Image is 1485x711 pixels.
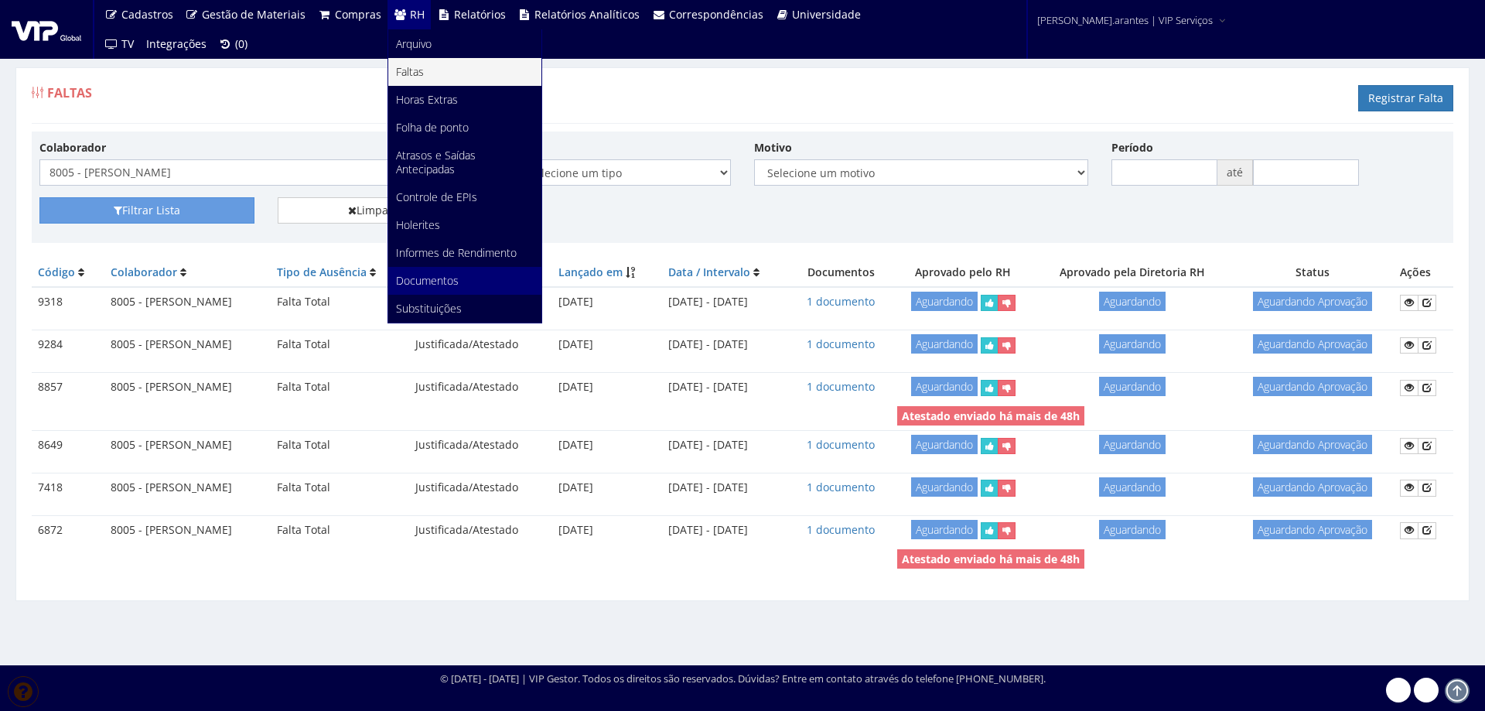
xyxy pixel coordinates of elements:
[396,301,462,316] span: Substituições
[911,377,978,396] span: Aguardando
[552,430,663,460] td: [DATE]
[791,258,891,287] th: Documentos
[1253,435,1372,454] span: Aguardando Aprovação
[410,7,425,22] span: RH
[1253,520,1372,539] span: Aguardando Aprovação
[396,273,459,288] span: Documentos
[388,295,541,323] a: Substituições
[807,379,875,394] a: 1 documento
[911,477,978,497] span: Aguardando
[271,330,409,360] td: Falta Total
[388,211,541,239] a: Holerites
[409,330,552,360] td: Justificada/Atestado
[902,552,1080,566] strong: Atestado enviado há mais de 48h
[807,480,875,494] a: 1 documento
[388,239,541,267] a: Informes de Rendimento
[271,287,409,317] td: Falta Total
[104,330,271,360] td: 8005 - [PERSON_NAME]
[39,197,254,224] button: Filtrar Lista
[396,217,440,232] span: Holerites
[32,515,104,545] td: 6872
[213,29,254,59] a: (0)
[1099,435,1166,454] span: Aguardando
[1099,477,1166,497] span: Aguardando
[12,18,81,41] img: logo
[409,430,552,460] td: Justificada/Atestado
[32,287,104,317] td: 9318
[807,337,875,351] a: 1 documento
[1253,377,1372,396] span: Aguardando Aprovação
[668,265,750,279] a: Data / Intervalo
[1358,85,1453,111] a: Registrar Falta
[396,245,517,260] span: Informes de Rendimento
[271,515,409,545] td: Falta Total
[1099,520,1166,539] span: Aguardando
[409,473,552,502] td: Justificada/Atestado
[271,473,409,502] td: Falta Total
[911,520,978,539] span: Aguardando
[662,373,790,402] td: [DATE] - [DATE]
[104,373,271,402] td: 8005 - [PERSON_NAME]
[911,292,978,311] span: Aguardando
[39,140,106,156] label: Colaborador
[104,430,271,460] td: 8005 - [PERSON_NAME]
[1037,12,1213,28] span: [PERSON_NAME].arantes | VIP Serviços
[792,7,861,22] span: Universidade
[396,190,477,204] span: Controle de EPIs
[1099,292,1166,311] span: Aguardando
[146,36,207,51] span: Integrações
[47,84,92,101] span: Faltas
[271,430,409,460] td: Falta Total
[32,473,104,502] td: 7418
[396,64,424,79] span: Faltas
[335,7,381,22] span: Compras
[32,330,104,360] td: 9284
[121,7,173,22] span: Cadastros
[32,430,104,460] td: 8649
[1099,334,1166,354] span: Aguardando
[1035,258,1231,287] th: Aprovado pela Diretoria RH
[552,515,663,545] td: [DATE]
[388,114,541,142] a: Folha de ponto
[1253,292,1372,311] span: Aguardando Aprovação
[140,29,213,59] a: Integrações
[534,7,640,22] span: Relatórios Analíticos
[235,36,247,51] span: (0)
[396,92,458,107] span: Horas Extras
[1111,140,1153,156] label: Período
[1099,377,1166,396] span: Aguardando
[1253,334,1372,354] span: Aguardando Aprovação
[32,373,104,402] td: 8857
[558,265,623,279] a: Lançado em
[662,330,790,360] td: [DATE] - [DATE]
[807,294,875,309] a: 1 documento
[1253,477,1372,497] span: Aguardando Aprovação
[49,165,473,180] span: 8005 - GIANCARLO AMANCIO RIBEIRO
[409,373,552,402] td: Justificada/Atestado
[662,430,790,460] td: [DATE] - [DATE]
[104,287,271,317] td: 8005 - [PERSON_NAME]
[388,183,541,211] a: Controle de EPIs
[807,437,875,452] a: 1 documento
[902,408,1080,423] strong: Atestado enviado há mais de 48h
[98,29,140,59] a: TV
[807,522,875,537] a: 1 documento
[1217,159,1253,186] span: até
[1394,258,1453,287] th: Ações
[911,435,978,454] span: Aguardando
[911,334,978,354] span: Aguardando
[409,515,552,545] td: Justificada/Atestado
[669,7,763,22] span: Correspondências
[271,373,409,402] td: Falta Total
[388,142,541,183] a: Atrasos e Saídas Antecipadas
[662,287,790,317] td: [DATE] - [DATE]
[388,86,541,114] a: Horas Extras
[662,473,790,502] td: [DATE] - [DATE]
[121,36,134,51] span: TV
[111,265,177,279] a: Colaborador
[552,473,663,502] td: [DATE]
[39,159,493,186] span: 8005 - GIANCARLO AMANCIO RIBEIRO
[277,265,367,279] a: Tipo de Ausência
[552,373,663,402] td: [DATE]
[552,330,663,360] td: [DATE]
